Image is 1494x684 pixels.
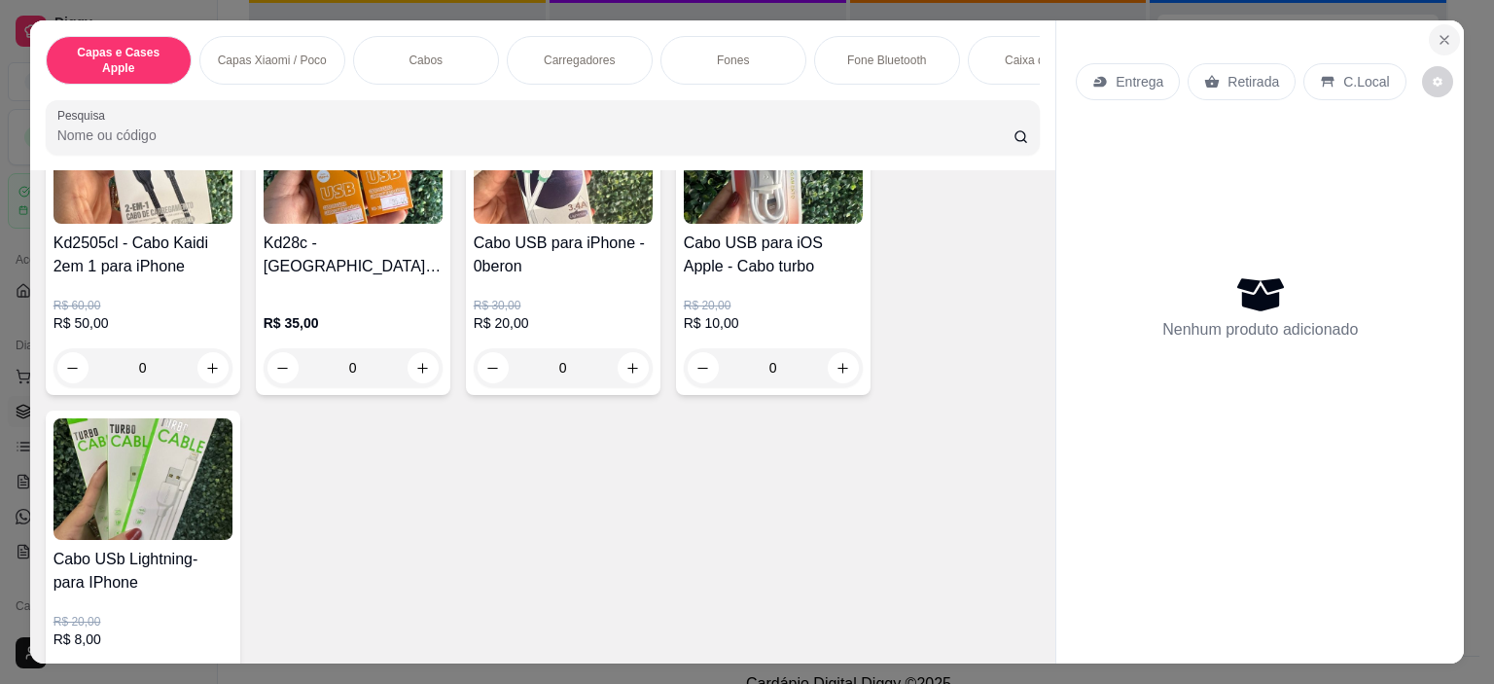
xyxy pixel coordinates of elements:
[53,614,232,630] p: R$ 20,00
[684,232,863,278] h4: Cabo USB para iOS Apple - Cabo turbo
[544,53,615,68] p: Carregadores
[62,45,175,76] p: Capas e Cases Apple
[1005,53,1076,68] p: Caixa de som
[1343,72,1389,91] p: C.Local
[688,352,719,383] button: decrease-product-quantity
[618,352,649,383] button: increase-product-quantity
[264,313,443,333] p: R$ 35,00
[53,630,232,649] p: R$ 8,00
[409,53,443,68] p: Cabos
[828,352,859,383] button: increase-product-quantity
[1116,72,1163,91] p: Entrega
[197,352,229,383] button: increase-product-quantity
[53,548,232,594] h4: Cabo USb Lightning- para IPhone
[53,418,232,540] img: product-image
[684,313,863,333] p: R$ 10,00
[847,53,926,68] p: Fone Bluetooth
[1422,66,1453,97] button: decrease-product-quantity
[53,313,232,333] p: R$ 50,00
[684,298,863,313] p: R$ 20,00
[57,352,89,383] button: decrease-product-quantity
[478,352,509,383] button: decrease-product-quantity
[53,232,232,278] h4: Kd2505cl - Cabo Kaidi 2em 1 para iPhone
[474,313,653,333] p: R$ 20,00
[53,298,232,313] p: R$ 60,00
[1162,318,1358,342] p: Nenhum produto adicionado
[1429,24,1460,55] button: Close
[218,53,327,68] p: Capas Xiaomi / Poco
[57,126,1014,145] input: Pesquisa
[264,232,443,278] h4: Kd28c - [GEOGRAPHIC_DATA] C para Android
[474,298,653,313] p: R$ 30,00
[1227,72,1279,91] p: Retirada
[717,53,749,68] p: Fones
[57,107,112,124] label: Pesquisa
[474,232,653,278] h4: Cabo USB para iPhone - 0beron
